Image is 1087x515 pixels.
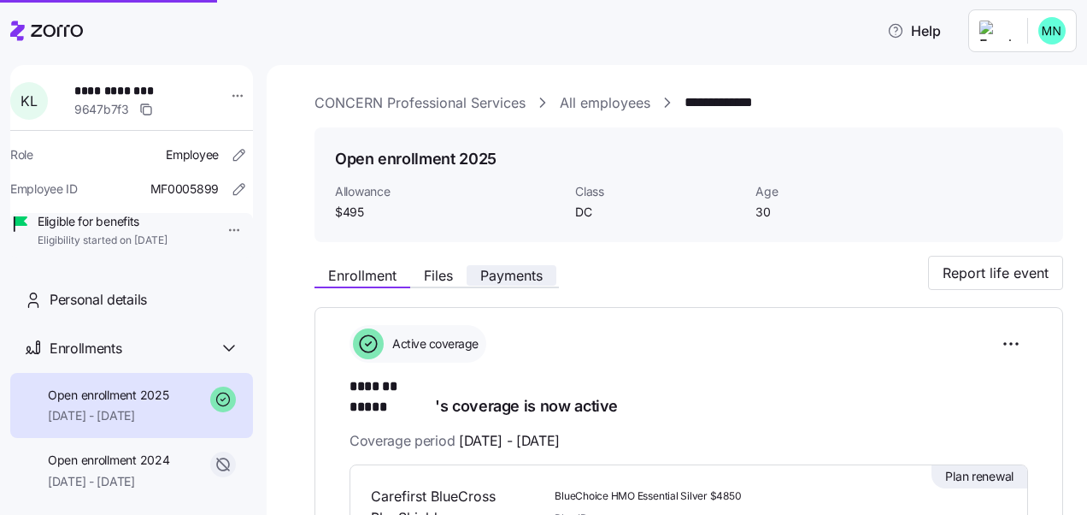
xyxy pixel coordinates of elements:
[979,21,1014,41] img: Employer logo
[48,407,168,424] span: [DATE] - [DATE]
[424,269,453,282] span: Files
[166,146,219,163] span: Employee
[755,204,922,221] span: 30
[335,204,561,221] span: $495
[335,148,496,169] h1: Open enrollment 2025
[459,430,560,452] span: [DATE] - [DATE]
[943,263,1049,283] span: Report life event
[74,101,129,118] span: 9647b7f3
[945,468,1014,485] span: Plan renewal
[10,146,33,163] span: Role
[575,183,742,200] span: Class
[48,473,169,490] span: [DATE] - [DATE]
[335,183,561,200] span: Allowance
[928,256,1063,290] button: Report life event
[38,213,167,230] span: Eligible for benefits
[328,269,397,282] span: Enrollment
[21,94,37,108] span: K L
[873,14,955,48] button: Help
[1038,17,1066,44] img: b0ee0d05d7ad5b312d7e0d752ccfd4ca
[560,92,650,114] a: All employees
[50,338,121,359] span: Enrollments
[38,234,167,248] span: Eligibility started on [DATE]
[350,376,1028,417] h1: 's coverage is now active
[10,181,78,198] span: Employee ID
[150,181,219,198] span: MF0005899
[50,289,147,311] span: Personal details
[480,269,543,282] span: Payments
[755,183,922,200] span: Age
[48,387,168,404] span: Open enrollment 2025
[48,452,169,469] span: Open enrollment 2024
[887,21,941,41] span: Help
[555,489,844,504] span: BlueChoice HMO Essential Silver $4850
[575,204,742,221] span: DC
[387,335,479,352] span: Active coverage
[314,92,526,114] a: CONCERN Professional Services
[350,430,560,452] span: Coverage period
